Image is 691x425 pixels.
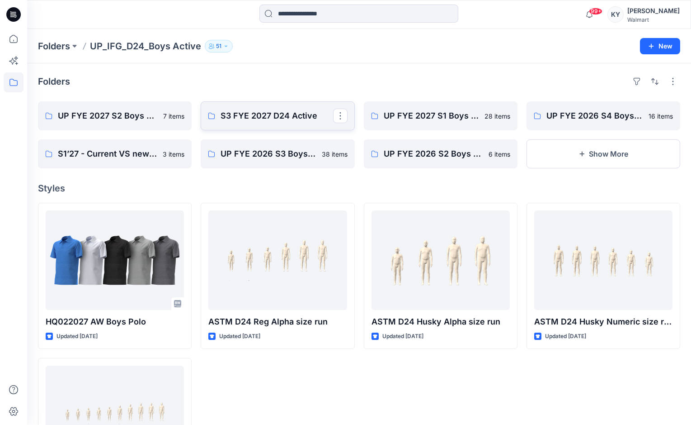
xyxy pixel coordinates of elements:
[384,110,479,122] p: UP FYE 2027 S1 Boys Active
[38,183,680,194] h4: Styles
[38,101,192,130] a: UP FYE 2027 S2 Boys Active7 items
[208,210,347,310] a: ASTM D24 Reg Alpha size run
[322,149,348,159] p: 38 items
[216,41,221,51] p: 51
[627,16,680,23] div: Walmart
[58,148,157,160] p: S1’27 - Current VS new ASTM comparison
[607,6,624,23] div: KY
[221,110,333,122] p: S3 FYE 2027 D24 Active
[545,332,586,341] p: Updated [DATE]
[208,315,347,328] p: ASTM D24 Reg Alpha size run
[364,139,517,168] a: UP FYE 2026 S2 Boys Active6 items
[38,40,70,53] a: Folders
[526,101,680,130] a: UP FYE 2026 S4 Boys Active16 items
[163,149,184,159] p: 3 items
[221,148,316,160] p: UP FYE 2026 S3 Boys Active
[526,139,680,168] button: Show More
[364,101,517,130] a: UP FYE 2027 S1 Boys Active28 items
[201,139,354,168] a: UP FYE 2026 S3 Boys Active38 items
[489,149,510,159] p: 6 items
[58,110,158,122] p: UP FYE 2027 S2 Boys Active
[219,332,260,341] p: Updated [DATE]
[46,210,184,310] a: HQ022027 AW Boys Polo
[56,332,98,341] p: Updated [DATE]
[589,8,602,15] span: 99+
[163,111,184,121] p: 7 items
[205,40,233,53] button: 51
[484,111,510,121] p: 28 items
[46,315,184,328] p: HQ022027 AW Boys Polo
[649,111,673,121] p: 16 items
[371,210,510,310] a: ASTM D24 Husky Alpha size run
[382,332,423,341] p: Updated [DATE]
[534,210,672,310] a: ASTM D24 Husky Numeric size run
[38,139,192,168] a: S1’27 - Current VS new ASTM comparison3 items
[38,76,70,87] h4: Folders
[534,315,672,328] p: ASTM D24 Husky Numeric size run
[627,5,680,16] div: [PERSON_NAME]
[90,40,201,53] p: UP_IFG_D24_Boys Active
[384,148,483,160] p: UP FYE 2026 S2 Boys Active
[201,101,354,130] a: S3 FYE 2027 D24 Active
[546,110,643,122] p: UP FYE 2026 S4 Boys Active
[371,315,510,328] p: ASTM D24 Husky Alpha size run
[640,38,680,54] button: New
